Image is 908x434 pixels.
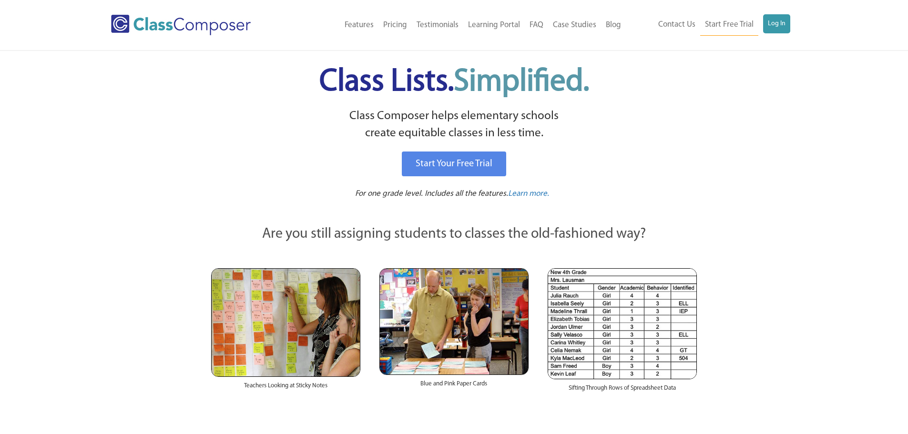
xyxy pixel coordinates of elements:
a: FAQ [525,15,548,36]
div: Teachers Looking at Sticky Notes [211,377,360,400]
a: Testimonials [412,15,463,36]
nav: Header Menu [626,14,790,36]
span: Learn more. [508,190,549,198]
nav: Header Menu [290,15,626,36]
p: Are you still assigning students to classes the old-fashioned way? [211,224,697,245]
a: Contact Us [653,14,700,35]
a: Start Your Free Trial [402,151,506,176]
span: Simplified. [454,67,589,98]
a: Pricing [378,15,412,36]
img: Blue and Pink Paper Cards [379,268,529,374]
a: Case Studies [548,15,601,36]
div: Blue and Pink Paper Cards [379,375,529,398]
a: Features [340,15,378,36]
div: Sifting Through Rows of Spreadsheet Data [548,379,697,402]
span: Class Lists. [319,67,589,98]
img: Teachers Looking at Sticky Notes [211,268,360,377]
a: Log In [763,14,790,33]
span: Start Your Free Trial [416,159,492,169]
img: Spreadsheets [548,268,697,379]
a: Learn more. [508,188,549,200]
a: Blog [601,15,626,36]
span: For one grade level. Includes all the features. [355,190,508,198]
a: Start Free Trial [700,14,758,36]
p: Class Composer helps elementary schools create equitable classes in less time. [210,108,699,142]
a: Learning Portal [463,15,525,36]
img: Class Composer [111,15,251,35]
